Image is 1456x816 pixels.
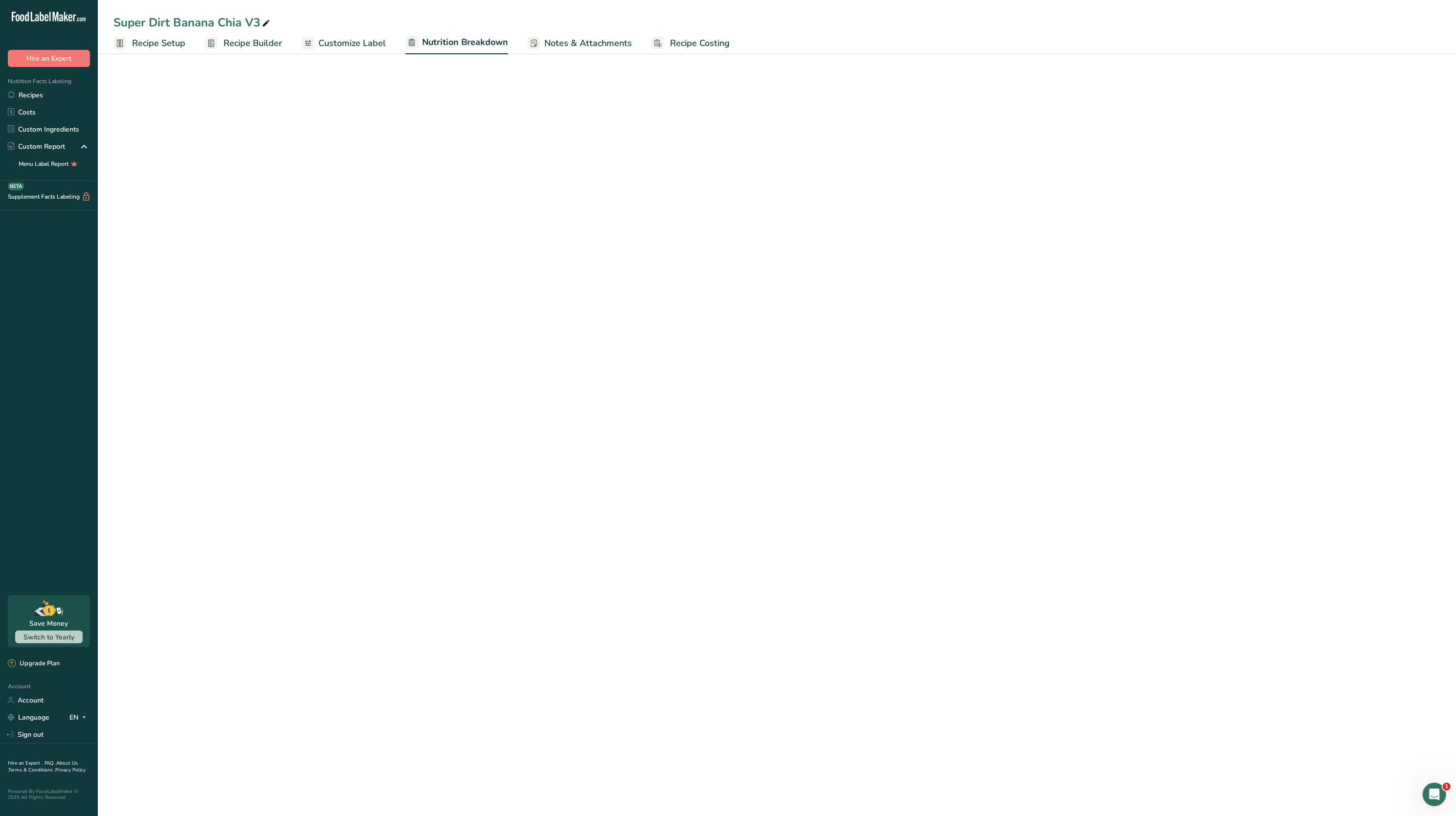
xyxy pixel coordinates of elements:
a: Notes & Attachments [528,32,632,54]
a: About Us . [8,760,78,773]
a: FAQ . [45,760,56,767]
span: 1 [1443,783,1451,791]
span: Switch to Yearly [23,633,74,642]
iframe: Intercom live chat [1423,783,1446,806]
span: Recipe Builder [224,37,282,50]
a: Language [8,709,49,726]
a: Recipe Costing [651,32,730,54]
div: BETA [8,182,24,190]
span: Notes & Attachments [544,37,632,50]
div: Super Dirt Banana Chia V3 [113,14,272,31]
span: Recipe Costing [670,37,730,50]
div: EN [69,712,90,724]
span: Customize Label [318,37,386,50]
div: Powered By FoodLabelMaker © 2025 All Rights Reserved [8,789,90,800]
a: Terms & Conditions . [8,767,55,773]
button: Switch to Yearly [15,631,83,643]
a: Privacy Policy [55,767,86,773]
div: Save Money [30,618,68,629]
a: Recipe Builder [205,32,282,54]
span: Recipe Setup [132,37,185,50]
div: Custom Report [8,141,65,152]
a: Customize Label [302,32,386,54]
a: Hire an Expert . [8,760,43,767]
button: Hire an Expert [8,50,90,67]
a: Recipe Setup [113,32,185,54]
a: Nutrition Breakdown [405,31,508,55]
span: Nutrition Breakdown [422,36,508,49]
div: Upgrade Plan [8,659,60,669]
